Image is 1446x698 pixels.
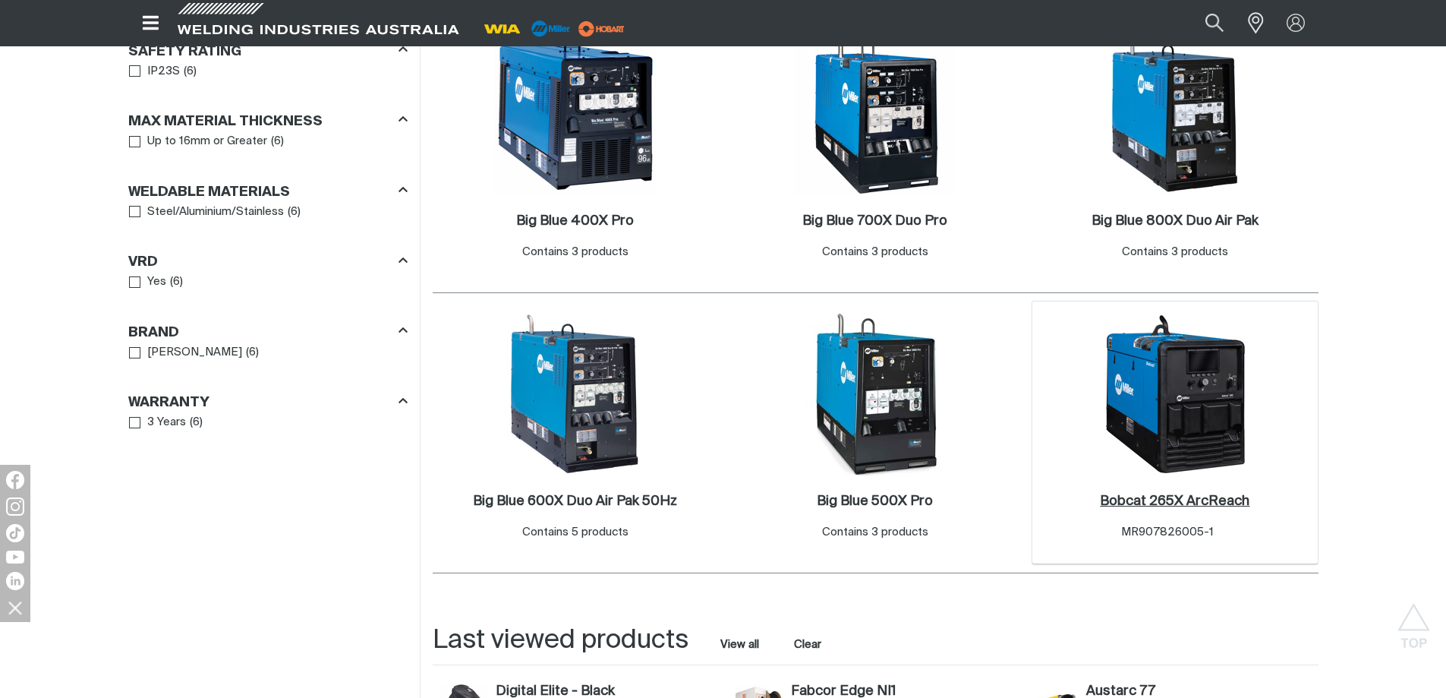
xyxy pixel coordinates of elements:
[129,272,407,292] ul: VRD
[822,524,928,542] div: Contains 3 products
[433,624,688,658] h2: Last viewed products
[129,412,187,433] a: 3 Years
[1121,526,1214,538] span: MR907826005-1
[1100,494,1249,508] h2: Bobcat 265X ArcReach
[128,111,408,131] div: Max Material Thickness
[128,251,408,272] div: VRD
[129,131,407,152] ul: Max Material Thickness
[6,572,24,590] img: LinkedIn
[147,344,242,362] span: [PERSON_NAME]
[129,272,167,292] a: Yes
[147,133,267,150] span: Up to 16mm or Greater
[720,637,759,652] a: View all last viewed products
[1100,493,1249,510] a: Bobcat 265X ArcReach
[791,634,825,655] button: Clear all last viewed products
[128,394,209,412] h3: Warranty
[494,313,657,475] img: Big Blue 600X Duo Air Pak 50Hz
[1122,244,1228,261] div: Contains 3 products
[516,213,634,230] a: Big Blue 400X Pro
[817,494,933,508] h2: Big Blue 500X Pro
[574,23,629,34] a: miller
[1094,313,1256,475] img: Bobcat 265X ArcReach
[6,471,24,489] img: Facebook
[473,493,677,510] a: Big Blue 600X Duo Air Pak 50Hz
[822,244,928,261] div: Contains 3 products
[129,202,407,223] ul: Weldable Materials
[516,214,634,228] h2: Big Blue 400X Pro
[494,33,657,195] img: Big Blue 400X Pro
[129,62,181,82] a: IP23S
[129,62,407,82] ul: Safety Rating
[271,133,284,150] span: ( 6 )
[288,204,301,221] span: ( 6 )
[6,551,24,564] img: YouTube
[129,131,268,152] a: Up to 16mm or Greater
[522,524,628,542] div: Contains 5 products
[794,33,956,195] img: Big Blue 700X Duo Pro
[147,414,186,431] span: 3 Years
[184,63,197,81] span: ( 6 )
[128,324,179,342] h3: Brand
[2,595,28,621] img: hide socials
[1094,33,1256,195] img: Big Blue 800X Duo Air Pak
[129,343,407,363] ul: Brand
[170,273,183,291] span: ( 6 )
[128,43,241,61] h3: Safety Rating
[147,273,166,291] span: Yes
[128,184,290,201] h3: Weldable Materials
[1169,6,1240,40] input: Product name or item number...
[147,63,180,81] span: IP23S
[128,40,408,61] div: Safety Rating
[129,343,243,363] a: [PERSON_NAME]
[802,213,947,230] a: Big Blue 700X Duo Pro
[6,497,24,516] img: Instagram
[129,202,285,223] a: Steel/Aluminium/Stainless
[128,113,323,131] h3: Max Material Thickness
[147,204,284,221] span: Steel/Aluminium/Stainless
[1189,6,1240,40] button: Search products
[522,244,628,261] div: Contains 3 products
[1092,214,1259,228] h2: Big Blue 800X Duo Air Pak
[6,524,24,542] img: TikTok
[1092,213,1259,230] a: Big Blue 800X Duo Air Pak
[817,493,933,510] a: Big Blue 500X Pro
[246,344,259,362] span: ( 6 )
[128,321,408,342] div: Brand
[128,181,408,201] div: Weldable Materials
[128,392,408,412] div: Warranty
[1397,603,1431,637] button: Scroll to top
[190,414,203,431] span: ( 6 )
[794,313,956,475] img: Big Blue 500X Pro
[473,494,677,508] h2: Big Blue 600X Duo Air Pak 50Hz
[128,254,158,271] h3: VRD
[574,17,629,40] img: miller
[802,214,947,228] h2: Big Blue 700X Duo Pro
[129,412,407,433] ul: Warranty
